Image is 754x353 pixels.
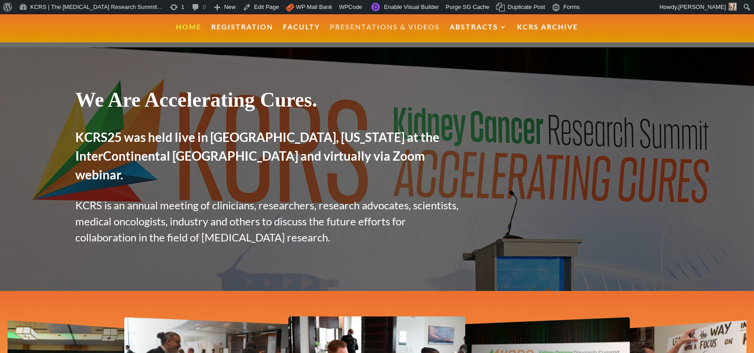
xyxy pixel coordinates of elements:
[211,24,273,43] a: Registration
[176,24,201,43] a: Home
[450,24,507,43] a: Abstracts
[75,128,467,188] h2: KCRS25 was held live in [GEOGRAPHIC_DATA], [US_STATE] at the InterContinental [GEOGRAPHIC_DATA] a...
[330,24,440,43] a: Presentations & Videos
[75,87,467,116] h1: We Are Accelerating Cures.
[75,197,467,245] p: KCRS is an annual meeting of clinicians, researchers, research advocates, scientists, medical onc...
[286,3,295,12] img: icon.png
[517,24,578,43] a: KCRS Archive
[678,4,726,10] span: [PERSON_NAME]
[283,24,320,43] a: Faculty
